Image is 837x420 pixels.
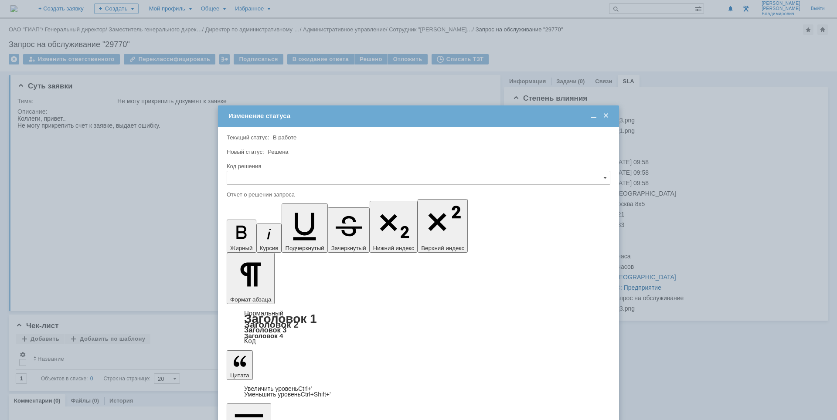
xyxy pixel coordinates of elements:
div: Отчет о решении запроса [227,192,609,197]
div: Изменение статуса [228,112,610,120]
div: Цитата [227,386,610,397]
a: Заголовок 1 [244,312,317,325]
button: Зачеркнутый [328,207,370,253]
button: Курсив [256,224,282,253]
span: Ctrl+Shift+' [301,391,331,398]
label: Новый статус: [227,149,264,155]
span: Цитата [230,372,249,379]
div: Код решения [227,163,609,169]
a: Нормальный [244,309,283,317]
span: Курсив [260,245,279,251]
a: Заголовок 2 [244,319,299,329]
button: Формат абзаца [227,253,275,304]
div: Формат абзаца [227,310,610,344]
a: Код [244,337,256,345]
span: Жирный [230,245,253,251]
span: Подчеркнутый [285,245,324,251]
a: Decrease [244,391,331,398]
button: Подчеркнутый [282,203,327,253]
span: Верхний индекс [421,245,464,251]
button: Цитата [227,350,253,380]
span: Формат абзаца [230,296,271,303]
span: Свернуть (Ctrl + M) [589,112,598,120]
span: Решена [268,149,288,155]
button: Жирный [227,220,256,253]
a: Increase [244,385,313,392]
span: Зачеркнутый [331,245,366,251]
span: В работе [273,134,296,141]
label: Текущий статус: [227,134,269,141]
a: Заголовок 3 [244,326,286,334]
span: Нижний индекс [373,245,415,251]
a: Заголовок 4 [244,332,283,339]
button: Нижний индекс [370,201,418,253]
button: Верхний индекс [418,199,468,253]
span: Закрыть [602,112,610,120]
span: Ctrl+' [298,385,313,392]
